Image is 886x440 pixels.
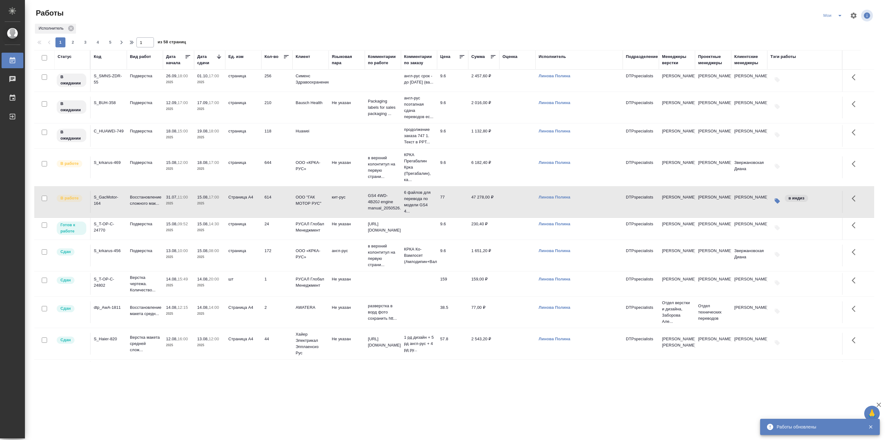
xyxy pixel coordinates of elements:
td: [PERSON_NAME] [695,333,731,355]
td: Страница А4 [225,333,261,355]
div: Дата начала [166,54,185,66]
div: Исполнитель [539,54,566,60]
p: 14:30 [209,222,219,226]
td: 57.8 [437,333,468,355]
p: 12.09, [166,100,178,105]
div: Подразделение [626,54,658,60]
p: 18:00 [209,129,219,133]
p: [PERSON_NAME] [662,194,692,200]
p: Packaging labels for sales packaging ... [368,98,398,117]
p: 18.08, [166,129,178,133]
td: Страница А4 [225,191,261,213]
td: [PERSON_NAME] [695,70,731,92]
p: в верхний колонтитул на первую страни... [368,155,398,180]
td: 256 [261,70,293,92]
p: 2025 [166,200,191,207]
div: Сумма [471,54,485,60]
div: Оценка [503,54,517,60]
div: Цена [440,54,450,60]
p: 2025 [166,227,191,233]
td: Не указан [329,301,365,323]
td: [PERSON_NAME] [695,273,731,295]
a: Линова Полина [539,100,570,105]
p: англ-рус срок - до [DATE] (ва... [404,73,434,85]
div: Комментарии по работе [368,54,398,66]
div: Дата сдачи [197,54,216,66]
button: 2 [68,37,78,47]
button: Добавить тэги [770,304,784,318]
a: Линова Полина [539,195,570,199]
p: в индиз [788,195,804,201]
td: шт [225,273,261,295]
span: Работы [34,8,64,18]
div: Менеджер проверил работу исполнителя, передает ее на следующий этап [56,336,87,344]
p: 6 файлов для перевода по модели GS4 4... [404,189,434,214]
span: 🙏 [867,407,877,420]
div: dtp_AwA-1811 [94,304,124,311]
button: 5 [105,37,115,47]
td: [PERSON_NAME] [731,273,767,295]
td: DTPspecialists [623,97,659,118]
div: Исполнитель назначен, приступать к работе пока рано [56,128,87,143]
p: 2025 [197,342,222,348]
p: 1 рд дизайн + 5 рд англ-рус + 4 рд ру... [404,334,434,353]
div: split button [821,11,846,21]
td: 1 [261,273,293,295]
p: 2025 [197,200,222,207]
td: Отдел технических переводов [695,300,731,325]
button: Здесь прячутся важные кнопки [848,97,863,112]
td: 44 [261,333,293,355]
p: Подверстка [130,100,160,106]
button: Здесь прячутся важные кнопки [848,218,863,233]
td: [PERSON_NAME] [731,70,767,92]
p: 17:00 [209,195,219,199]
td: страница [225,156,261,178]
td: [PERSON_NAME] [695,245,731,266]
p: 15.08, [197,222,209,226]
td: кит-рус [329,191,365,213]
td: страница [225,125,261,147]
td: 9.6 [437,125,468,147]
p: [PERSON_NAME] [662,73,692,79]
td: 48,10 ₽ [468,361,499,383]
p: 2025 [166,134,191,141]
p: [URL][DOMAIN_NAME] [368,221,398,233]
p: 2025 [166,166,191,172]
a: Линова Полина [539,160,570,165]
td: страница [225,70,261,92]
td: 1 [261,361,293,383]
div: Исполнитель назначен, приступать к работе пока рано [56,73,87,88]
p: 2025 [197,311,222,317]
p: 15.08, [197,195,209,199]
p: Исполнитель [39,25,66,31]
span: 3 [80,39,90,45]
td: англ-рус [329,245,365,266]
td: шт [225,361,261,383]
p: 15:49 [178,277,188,281]
p: 17.09, [197,100,209,105]
p: 26.09, [166,74,178,78]
p: 31.07, [166,195,178,199]
p: Верстка чертежа. Количество... [130,275,160,293]
td: Не указан [329,156,365,178]
td: 9.6 [437,245,468,266]
td: Не указан [329,361,365,383]
p: В работе [60,160,79,167]
div: Менеджер проверил работу исполнителя, передает ее на следующий этап [56,276,87,285]
p: Сдан [60,277,71,283]
p: AWATERA [296,304,326,311]
td: DTPspecialists [623,156,659,178]
button: Здесь прячутся важные кнопки [848,361,863,376]
p: РУСАЛ Глобал Менеджмент [296,276,326,289]
p: Сдан [60,337,71,343]
div: Клиентские менеджеры [734,54,764,66]
td: [PERSON_NAME] [695,361,731,383]
button: 3 [80,37,90,47]
p: Bausch Health [296,100,326,106]
p: 11:00 [178,195,188,199]
p: 17:00 [209,74,219,78]
button: 🙏 [864,406,880,421]
td: Звержановская Диана [731,156,767,178]
td: Не указан [329,97,365,118]
p: 12:15 [178,305,188,310]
